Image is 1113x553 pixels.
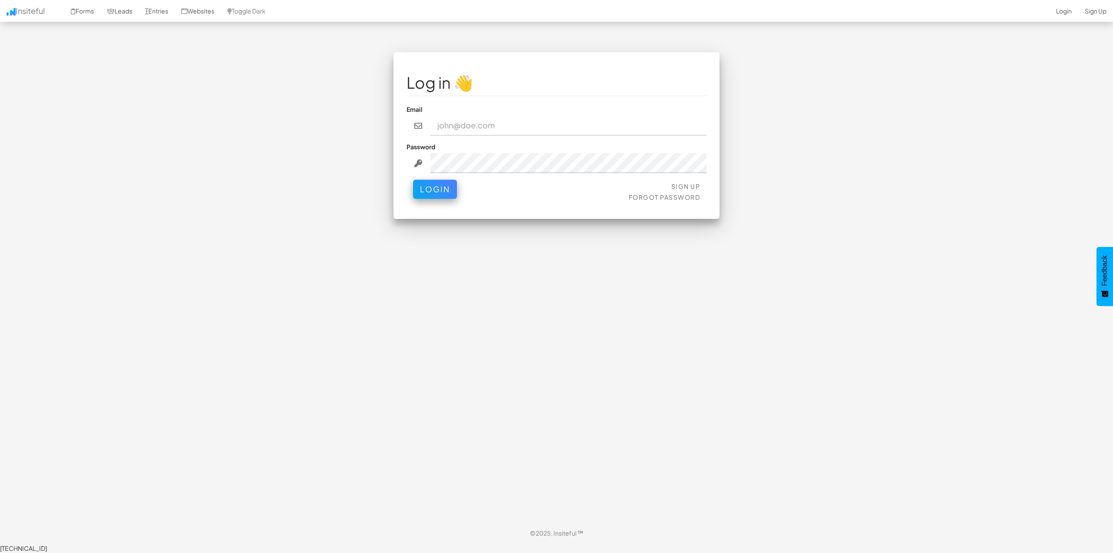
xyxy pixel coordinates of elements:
label: Password [407,142,435,151]
button: Login [413,180,457,199]
span: Feedback [1101,255,1109,286]
h1: Log in 👋 [407,74,706,91]
input: john@doe.com [430,116,707,136]
img: icon.png [7,8,16,16]
label: Email [407,105,423,114]
a: Forgot Password [629,193,700,201]
a: Sign Up [671,182,700,190]
button: Feedback - Show survey [1096,247,1113,306]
